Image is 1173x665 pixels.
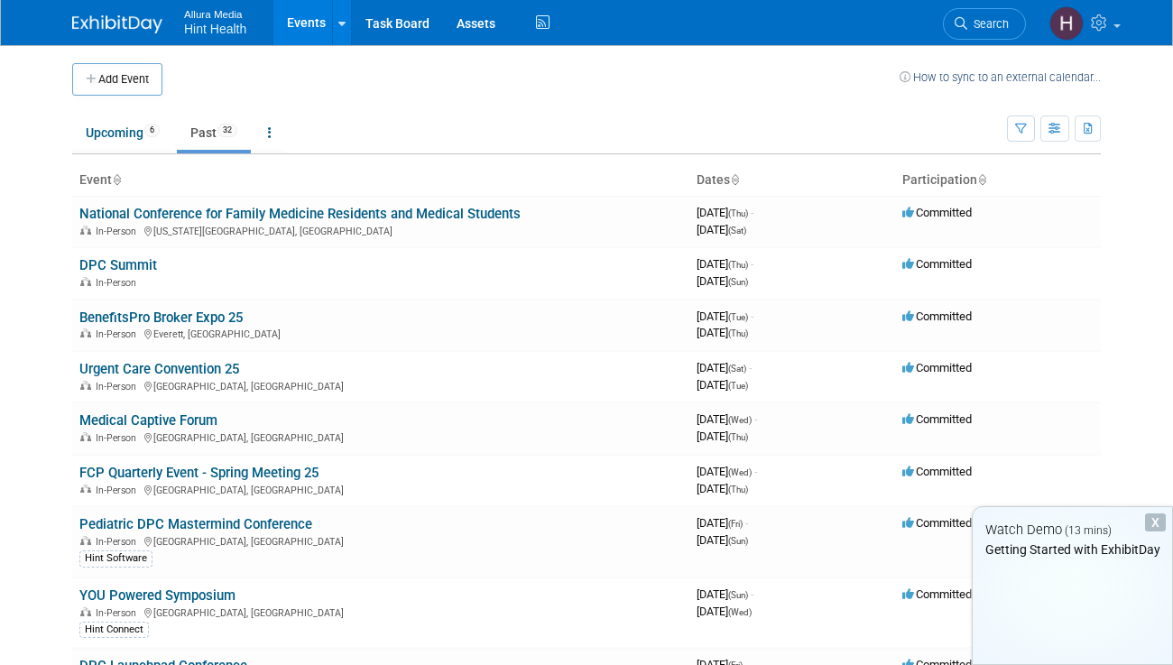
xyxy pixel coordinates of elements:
[697,482,748,495] span: [DATE]
[96,328,142,340] span: In-Person
[80,328,91,337] img: In-Person Event
[728,312,748,322] span: (Tue)
[177,115,251,150] a: Past32
[697,223,746,236] span: [DATE]
[728,415,752,425] span: (Wed)
[80,226,91,235] img: In-Person Event
[79,622,149,638] div: Hint Connect
[728,277,748,287] span: (Sun)
[96,536,142,548] span: In-Person
[730,172,739,187] a: Sort by Start Date
[79,465,319,481] a: FCP Quarterly Event - Spring Meeting 25
[697,429,748,443] span: [DATE]
[895,165,1101,196] th: Participation
[754,412,757,426] span: -
[697,274,748,288] span: [DATE]
[900,70,1101,84] a: How to sync to an external calendar...
[697,516,748,530] span: [DATE]
[754,465,757,478] span: -
[697,587,753,601] span: [DATE]
[751,587,753,601] span: -
[96,226,142,237] span: In-Person
[96,432,142,444] span: In-Person
[902,412,972,426] span: Committed
[902,465,972,478] span: Committed
[80,536,91,545] img: In-Person Event
[728,381,748,391] span: (Tue)
[728,590,748,600] span: (Sun)
[79,257,157,273] a: DPC Summit
[902,257,972,271] span: Committed
[79,223,682,237] div: [US_STATE][GEOGRAPHIC_DATA], [GEOGRAPHIC_DATA]
[902,206,972,219] span: Committed
[728,364,746,374] span: (Sat)
[728,485,748,494] span: (Thu)
[967,17,1009,31] span: Search
[697,605,752,618] span: [DATE]
[79,361,239,377] a: Urgent Care Convention 25
[96,485,142,496] span: In-Person
[184,4,246,23] span: Allura Media
[697,326,748,339] span: [DATE]
[902,309,972,323] span: Committed
[72,15,162,33] img: ExhibitDay
[749,361,752,374] span: -
[79,482,682,496] div: [GEOGRAPHIC_DATA], [GEOGRAPHIC_DATA]
[79,533,682,548] div: [GEOGRAPHIC_DATA], [GEOGRAPHIC_DATA]
[697,361,752,374] span: [DATE]
[697,257,753,271] span: [DATE]
[902,361,972,374] span: Committed
[80,485,91,494] img: In-Person Event
[80,432,91,441] img: In-Person Event
[902,587,972,601] span: Committed
[728,519,743,529] span: (Fri)
[728,536,748,546] span: (Sun)
[1049,6,1084,41] img: Haley Wilson
[977,172,986,187] a: Sort by Participation Type
[79,605,682,619] div: [GEOGRAPHIC_DATA], [GEOGRAPHIC_DATA]
[217,124,237,137] span: 32
[973,521,1172,540] div: Watch Demo
[697,378,748,392] span: [DATE]
[96,607,142,619] span: In-Person
[80,381,91,390] img: In-Person Event
[79,412,217,429] a: Medical Captive Forum
[79,206,521,222] a: National Conference for Family Medicine Residents and Medical Students
[79,378,682,393] div: [GEOGRAPHIC_DATA], [GEOGRAPHIC_DATA]
[112,172,121,187] a: Sort by Event Name
[79,587,236,604] a: YOU Powered Symposium
[1145,513,1166,531] div: Dismiss
[745,516,748,530] span: -
[144,124,160,137] span: 6
[184,22,246,36] span: Hint Health
[728,208,748,218] span: (Thu)
[728,226,746,236] span: (Sat)
[697,533,748,547] span: [DATE]
[973,540,1172,559] div: Getting Started with ExhibitDay
[79,326,682,340] div: Everett, [GEOGRAPHIC_DATA]
[751,257,753,271] span: -
[728,328,748,338] span: (Thu)
[79,309,243,326] a: BenefitsPro Broker Expo 25
[751,309,753,323] span: -
[72,63,162,96] button: Add Event
[79,550,152,567] div: Hint Software
[728,432,748,442] span: (Thu)
[697,412,757,426] span: [DATE]
[943,8,1026,40] a: Search
[80,277,91,286] img: In-Person Event
[96,381,142,393] span: In-Person
[72,115,173,150] a: Upcoming6
[79,429,682,444] div: [GEOGRAPHIC_DATA], [GEOGRAPHIC_DATA]
[96,277,142,289] span: In-Person
[728,467,752,477] span: (Wed)
[697,309,753,323] span: [DATE]
[728,260,748,270] span: (Thu)
[751,206,753,219] span: -
[689,165,895,196] th: Dates
[697,465,757,478] span: [DATE]
[72,165,689,196] th: Event
[902,516,972,530] span: Committed
[80,607,91,616] img: In-Person Event
[728,607,752,617] span: (Wed)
